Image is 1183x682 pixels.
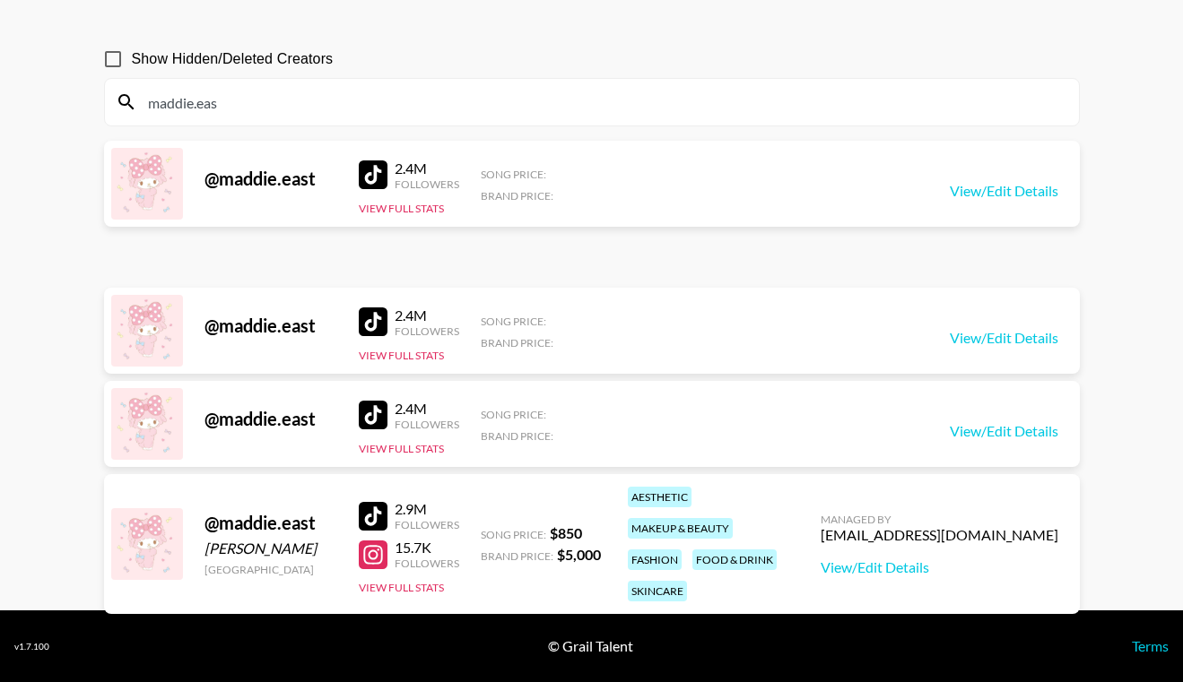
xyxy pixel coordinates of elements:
span: Song Price: [481,528,546,541]
div: © Grail Talent [548,637,633,655]
a: Terms [1132,637,1169,654]
strong: $ 850 [550,524,582,541]
a: View/Edit Details [821,558,1058,576]
div: Followers [395,418,459,431]
span: Brand Price: [481,429,553,443]
div: [EMAIL_ADDRESS][DOMAIN_NAME] [821,526,1058,544]
span: Brand Price: [481,336,553,350]
div: skincare [628,581,687,601]
div: fashion [628,549,682,570]
div: v 1.7.100 [14,641,49,652]
span: Song Price: [481,315,546,328]
button: View Full Stats [359,442,444,455]
div: Followers [395,518,459,531]
div: @ maddie.east [204,315,337,337]
span: Brand Price: [481,189,553,203]
div: Managed By [821,513,1058,526]
span: Brand Price: [481,549,553,563]
div: 2.4M [395,160,459,177]
input: Search by User Name [137,88,1068,117]
div: 15.7K [395,539,459,557]
span: Song Price: [481,168,546,181]
div: [PERSON_NAME] [204,540,337,557]
a: View/Edit Details [950,329,1058,347]
div: [GEOGRAPHIC_DATA] [204,563,337,576]
span: Show Hidden/Deleted Creators [132,48,334,70]
div: aesthetic [628,487,692,507]
div: @ maddie.east [204,408,337,430]
div: @ maddie.east [204,168,337,190]
div: Followers [395,557,459,570]
a: View/Edit Details [950,182,1058,200]
div: 2.9M [395,500,459,518]
div: 2.4M [395,400,459,418]
div: Followers [395,177,459,191]
button: View Full Stats [359,581,444,594]
a: View/Edit Details [950,422,1058,440]
strong: $ 5,000 [557,546,601,563]
div: Followers [395,324,459,338]
span: Song Price: [481,408,546,421]
div: @ maddie.east [204,512,337,534]
div: food & drink [692,549,777,570]
div: makeup & beauty [628,518,733,539]
div: 2.4M [395,306,459,324]
button: View Full Stats [359,349,444,362]
button: View Full Stats [359,202,444,215]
